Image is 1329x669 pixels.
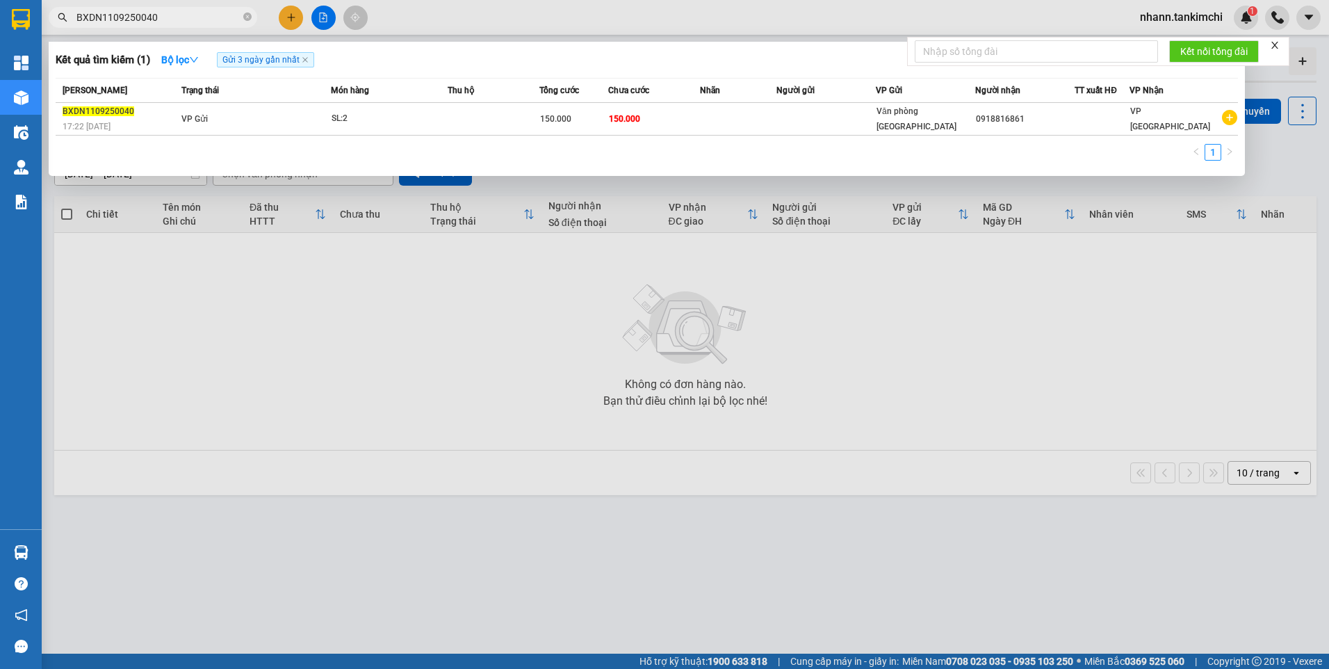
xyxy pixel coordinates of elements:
span: close-circle [243,13,252,21]
span: plus-circle [1222,110,1237,125]
span: Gửi 3 ngày gần nhất [217,52,314,67]
div: Gửi: Bến Xe Nước Ngầm [10,81,120,111]
span: BXDN1109250040 [63,106,134,116]
span: close-circle [243,11,252,24]
img: warehouse-icon [14,125,28,140]
div: 0918816861 [976,112,1074,127]
li: 1 [1205,144,1221,161]
a: 1 [1205,145,1221,160]
img: warehouse-icon [14,90,28,105]
span: VP [GEOGRAPHIC_DATA] [1130,106,1210,131]
span: Nhãn [700,86,720,95]
span: Tổng cước [539,86,579,95]
li: Previous Page [1188,144,1205,161]
button: Kết nối tổng đài [1169,40,1259,63]
div: Nhận: Văn phòng [GEOGRAPHIC_DATA] [127,81,255,111]
img: solution-icon [14,195,28,209]
span: down [189,55,199,65]
span: Người nhận [975,86,1020,95]
span: Người gửi [776,86,815,95]
span: left [1192,147,1200,156]
span: close [302,56,309,63]
div: SL: 2 [332,111,436,127]
span: Văn phòng [GEOGRAPHIC_DATA] [877,106,956,131]
span: close [1270,40,1280,50]
span: right [1225,147,1234,156]
span: TT xuất HĐ [1075,86,1117,95]
h3: Kết quả tìm kiếm ( 1 ) [56,53,150,67]
span: Kết nối tổng đài [1180,44,1248,59]
span: [PERSON_NAME] [63,86,127,95]
span: Chưa cước [608,86,649,95]
img: warehouse-icon [14,160,28,175]
input: Nhập số tổng đài [915,40,1158,63]
span: search [58,13,67,22]
strong: Bộ lọc [161,54,199,65]
button: Bộ lọcdown [150,49,210,71]
span: VP Gửi [181,114,208,124]
span: 150.000 [540,114,571,124]
input: Tìm tên, số ĐT hoặc mã đơn [76,10,240,25]
span: VP Gửi [876,86,902,95]
span: Trạng thái [181,86,219,95]
span: Món hàng [331,86,369,95]
span: Thu hộ [448,86,474,95]
span: question-circle [15,577,28,590]
span: 17:22 [DATE] [63,122,111,131]
span: VP Nhận [1130,86,1164,95]
span: notification [15,608,28,622]
li: Next Page [1221,144,1238,161]
button: left [1188,144,1205,161]
img: logo-vxr [12,9,30,30]
text: BXNN1109250144 [77,58,188,74]
img: warehouse-icon [14,545,28,560]
button: right [1221,144,1238,161]
span: message [15,640,28,653]
img: dashboard-icon [14,56,28,70]
span: 150.000 [609,114,640,124]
